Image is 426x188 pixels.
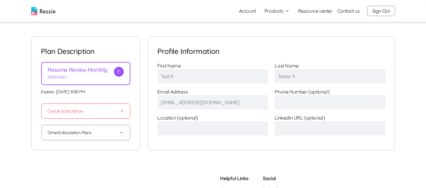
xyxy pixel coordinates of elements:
button: Sign Out [367,6,395,16]
label: Last Name [275,63,299,69]
button: Products [264,7,290,15]
h5: Social [263,175,285,182]
p: Profile Information [158,46,385,56]
button: OtherSubscription Plans [48,125,124,140]
button: Cancel Subscription [41,104,130,119]
label: Phone Number (optional) [275,89,330,95]
p: MONTHLY [48,74,108,80]
a: Resource center [298,7,333,15]
label: LinkedIn URL (optional) [275,115,325,121]
p: Plan description [41,46,130,56]
label: Email Address [158,89,188,95]
p: Expires: [DATE] 9:00 PM [41,89,130,95]
label: Location (optional) [158,115,198,121]
p: Resume Review Monthly [48,67,108,73]
a: Account [234,5,261,17]
label: First Name [158,63,181,69]
h5: Helpful Links [220,175,249,182]
a: Contact us [337,7,360,15]
img: logo [31,7,55,15]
